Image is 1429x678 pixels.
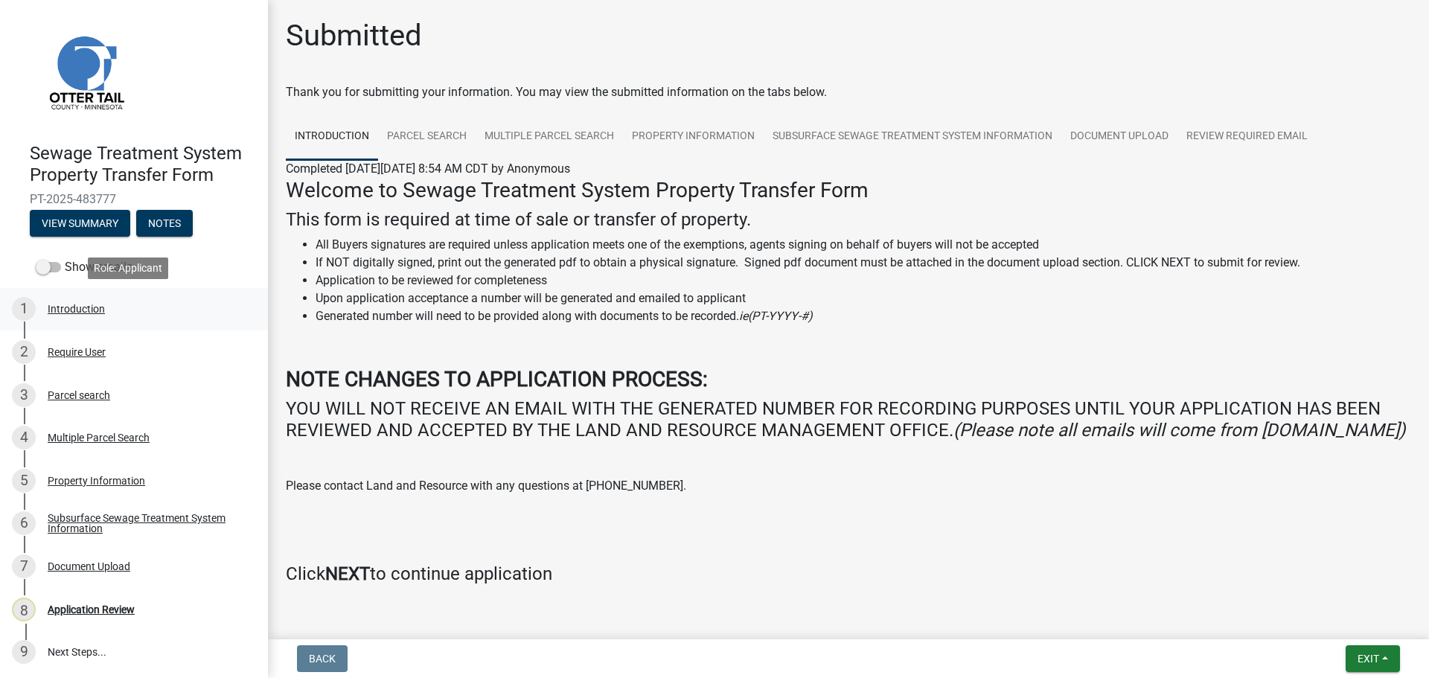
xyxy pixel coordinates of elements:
li: Generated number will need to be provided along with documents to be recorded. [316,307,1411,325]
h4: This form is required at time of sale or transfer of property. [286,209,1411,231]
div: Parcel search [48,390,110,400]
a: Document Upload [1061,113,1177,161]
li: If NOT digitally signed, print out the generated pdf to obtain a physical signature. Signed pdf d... [316,254,1411,272]
div: Subsurface Sewage Treatment System Information [48,513,244,534]
i: ie(PT-YYYY-#) [739,309,813,323]
div: 9 [12,640,36,664]
span: Exit [1358,653,1379,665]
button: Notes [136,210,193,237]
div: Introduction [48,304,105,314]
wm-modal-confirm: Notes [136,218,193,230]
h4: Sewage Treatment System Property Transfer Form [30,143,256,186]
div: 2 [12,340,36,364]
button: View Summary [30,210,130,237]
div: Require User [48,347,106,357]
wm-modal-confirm: Summary [30,218,130,230]
div: 1 [12,297,36,321]
img: Otter Tail County, Minnesota [30,16,141,127]
i: (Please note all emails will come from [DOMAIN_NAME]) [953,420,1405,441]
li: Application to be reviewed for completeness [316,272,1411,290]
div: Thank you for submitting your information. You may view the submitted information on the tabs below. [286,83,1411,101]
div: 3 [12,383,36,407]
div: 7 [12,554,36,578]
div: 5 [12,469,36,493]
a: Property Information [623,113,764,161]
span: Completed [DATE][DATE] 8:54 AM CDT by Anonymous [286,161,570,176]
div: Application Review [48,604,135,615]
a: Review Required Email [1177,113,1317,161]
li: Upon application acceptance a number will be generated and emailed to applicant [316,290,1411,307]
a: Introduction [286,113,378,161]
a: Parcel search [378,113,476,161]
div: Property Information [48,476,145,486]
strong: NOTE CHANGES TO APPLICATION PROCESS: [286,367,708,391]
h4: YOU WILL NOT RECEIVE AN EMAIL WITH THE GENERATED NUMBER FOR RECORDING PURPOSES UNTIL YOUR APPLICA... [286,398,1411,441]
a: Subsurface Sewage Treatment System Information [764,113,1061,161]
button: Exit [1346,645,1400,672]
a: Multiple Parcel Search [476,113,623,161]
div: Multiple Parcel Search [48,432,150,443]
button: Back [297,645,348,672]
div: Role: Applicant [88,258,168,279]
div: 8 [12,598,36,621]
label: Show emails [36,258,132,276]
span: Back [309,653,336,665]
strong: NEXT [325,563,370,584]
div: 4 [12,426,36,450]
h4: Click to continue application [286,563,1411,585]
li: All Buyers signatures are required unless application meets one of the exemptions, agents signing... [316,236,1411,254]
span: PT-2025-483777 [30,192,238,206]
div: 6 [12,511,36,535]
h3: Welcome to Sewage Treatment System Property Transfer Form [286,178,1411,203]
div: Document Upload [48,561,130,572]
h1: Submitted [286,18,422,54]
p: Please contact Land and Resource with any questions at [PHONE_NUMBER]. [286,477,1411,495]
